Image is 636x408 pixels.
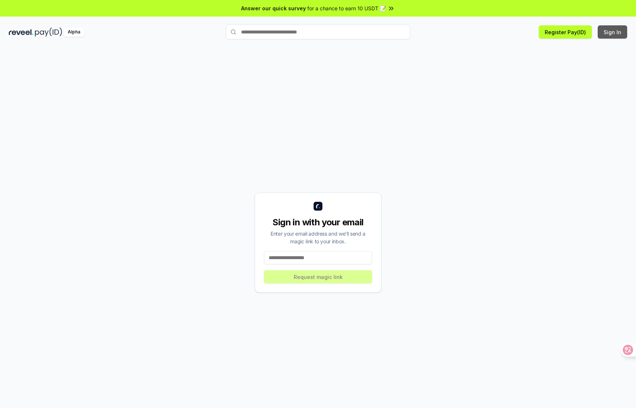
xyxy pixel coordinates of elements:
img: reveel_dark [9,28,33,37]
div: Sign in with your email [264,216,372,228]
img: logo_small [314,202,322,211]
span: Answer our quick survey [241,4,306,12]
span: for a chance to earn 10 USDT 📝 [307,4,386,12]
div: Alpha [64,28,84,37]
button: Sign In [598,25,627,39]
button: Register Pay(ID) [539,25,592,39]
img: pay_id [35,28,62,37]
div: Enter your email address and we’ll send a magic link to your inbox. [264,230,372,245]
